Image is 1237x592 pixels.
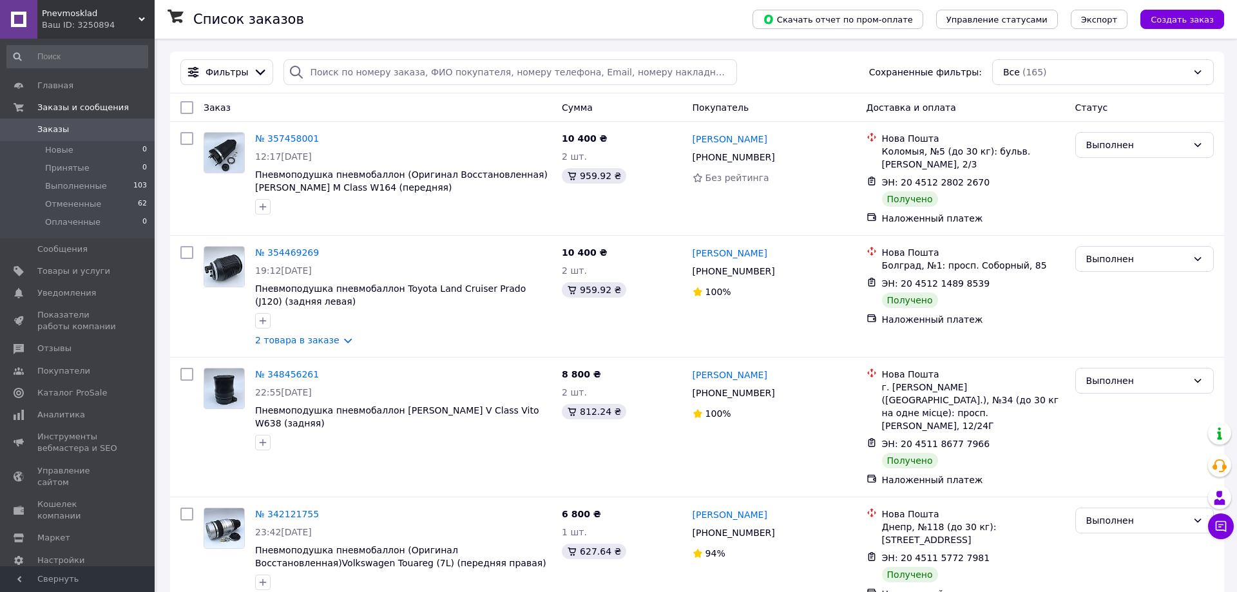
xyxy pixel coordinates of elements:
div: Нова Пошта [882,368,1065,381]
span: 2 шт. [562,387,587,397]
span: Настройки [37,555,84,566]
span: 2 шт. [562,151,587,162]
span: Управление статусами [946,15,1048,24]
span: Отмененные [45,198,101,210]
span: Каталог ProSale [37,387,107,399]
span: 23:42[DATE] [255,527,312,537]
span: 22:55[DATE] [255,387,312,397]
span: ЭН: 20 4512 1489 8539 [882,278,990,289]
span: Отзывы [37,343,72,354]
a: Создать заказ [1127,14,1224,24]
span: (165) [1022,67,1047,77]
span: Сохраненные фильтры: [869,66,982,79]
span: ЭН: 20 4511 8677 7966 [882,439,990,449]
span: 19:12[DATE] [255,265,312,276]
div: Выполнен [1086,252,1187,266]
span: Уведомления [37,287,96,299]
span: Показатели работы компании [37,309,119,332]
button: Экспорт [1071,10,1127,29]
div: Наложенный платеж [882,473,1065,486]
span: 1 шт. [562,527,587,537]
span: Инструменты вебмастера и SEO [37,431,119,454]
span: Новые [45,144,73,156]
div: [PHONE_NUMBER] [690,148,778,166]
span: 0 [142,216,147,228]
div: Наложенный платеж [882,212,1065,225]
div: Наложенный платеж [882,313,1065,326]
img: Фото товару [204,133,244,173]
a: Фото товару [204,246,245,287]
a: Пневмоподушка пневмобаллон Toyota Land Cruiser Prado (J120) (задняя левая) [255,283,526,307]
a: Пневмоподушка пневмобаллон (Оригинал Восстановленная)Volkswagen Touareg (7L) (передняя правая) [255,545,546,568]
span: ЭН: 20 4511 5772 7981 [882,553,990,563]
div: 959.92 ₴ [562,168,626,184]
span: 12:17[DATE] [255,151,312,162]
span: Принятые [45,162,90,174]
input: Поиск [6,45,148,68]
a: [PERSON_NAME] [693,133,767,146]
div: Выполнен [1086,374,1187,388]
div: Получено [882,191,938,207]
span: Главная [37,80,73,91]
a: Пневмоподушка пневмобаллон [PERSON_NAME] V Class Vito W638 (задняя) [255,405,539,428]
span: 10 400 ₴ [562,133,608,144]
span: Покупатели [37,365,90,377]
button: Создать заказ [1140,10,1224,29]
span: Товары и услуги [37,265,110,277]
span: 0 [142,144,147,156]
a: № 354469269 [255,247,319,258]
button: Чат с покупателем [1208,513,1234,539]
span: 2 шт. [562,265,587,276]
div: Болград, №1: просп. Соборный, 85 [882,259,1065,272]
div: г. [PERSON_NAME] ([GEOGRAPHIC_DATA].), №34 (до 30 кг на одне місце): просп. [PERSON_NAME], 12/24Г [882,381,1065,432]
a: Пневмоподушка пневмобаллон (Оригинал Восстановленная) [PERSON_NAME] M Class W164 (передняя) [255,169,548,193]
div: Нова Пошта [882,246,1065,259]
span: Заказы [37,124,69,135]
span: Кошелек компании [37,499,119,522]
a: Фото товару [204,368,245,409]
span: Управление сайтом [37,465,119,488]
span: Заказы и сообщения [37,102,129,113]
span: Сообщения [37,243,88,255]
div: [PHONE_NUMBER] [690,262,778,280]
div: Выполнен [1086,513,1187,528]
a: [PERSON_NAME] [693,508,767,521]
div: 959.92 ₴ [562,282,626,298]
a: Фото товару [204,508,245,549]
span: Доставка и оплата [867,102,956,113]
img: Фото товару [204,368,244,408]
span: Оплаченные [45,216,101,228]
span: Аналитика [37,409,85,421]
span: Pnevmosklad [42,8,139,19]
span: 62 [138,198,147,210]
div: Выполнен [1086,138,1187,152]
span: Сумма [562,102,593,113]
a: № 342121755 [255,509,319,519]
img: Фото товару [204,247,244,287]
span: Статус [1075,102,1108,113]
img: Фото товару [204,508,244,548]
span: Все [1003,66,1020,79]
span: 100% [705,287,731,297]
span: Маркет [37,532,70,544]
span: Заказ [204,102,231,113]
input: Поиск по номеру заказа, ФИО покупателя, номеру телефона, Email, номеру накладной [283,59,737,85]
span: 0 [142,162,147,174]
a: Фото товару [204,132,245,173]
span: 10 400 ₴ [562,247,608,258]
span: 100% [705,408,731,419]
div: Ваш ID: 3250894 [42,19,155,31]
div: Коломыя, №5 (до 30 кг): бульв. [PERSON_NAME], 2/3 [882,145,1065,171]
button: Скачать отчет по пром-оплате [753,10,923,29]
span: 94% [705,548,725,559]
span: Покупатель [693,102,749,113]
div: 627.64 ₴ [562,544,626,559]
div: Получено [882,292,938,308]
span: Фильтры [206,66,248,79]
span: 8 800 ₴ [562,369,601,379]
a: № 357458001 [255,133,319,144]
a: № 348456261 [255,369,319,379]
span: Выполненные [45,180,107,192]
